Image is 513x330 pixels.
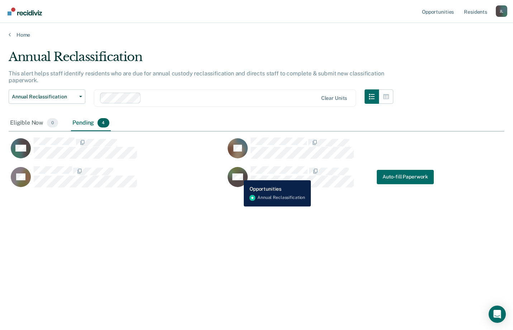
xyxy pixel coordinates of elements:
span: 0 [47,118,58,127]
button: Profile dropdown button [496,5,507,17]
span: Annual Reclassification [12,94,76,100]
div: Open Intercom Messenger [489,306,506,323]
div: CaseloadOpportunityCell-00625897 [9,137,225,166]
div: Pending4 [71,115,110,131]
div: Eligible Now0 [9,115,60,131]
img: Recidiviz [8,8,42,15]
p: This alert helps staff identify residents who are due for annual custody reclassification and dir... [9,70,384,84]
div: J L [496,5,507,17]
div: CaseloadOpportunityCell-00516577 [225,166,442,195]
button: Annual Reclassification [9,89,85,104]
button: Auto-fill Paperwork [377,169,434,184]
div: CaseloadOpportunityCell-00143664 [9,166,225,195]
span: 4 [98,118,109,127]
a: Navigate to form link [377,169,434,184]
div: Annual Reclassification [9,50,393,70]
div: Clear units [321,95,347,101]
a: Home [9,32,504,38]
div: CaseloadOpportunityCell-00420350 [225,137,442,166]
